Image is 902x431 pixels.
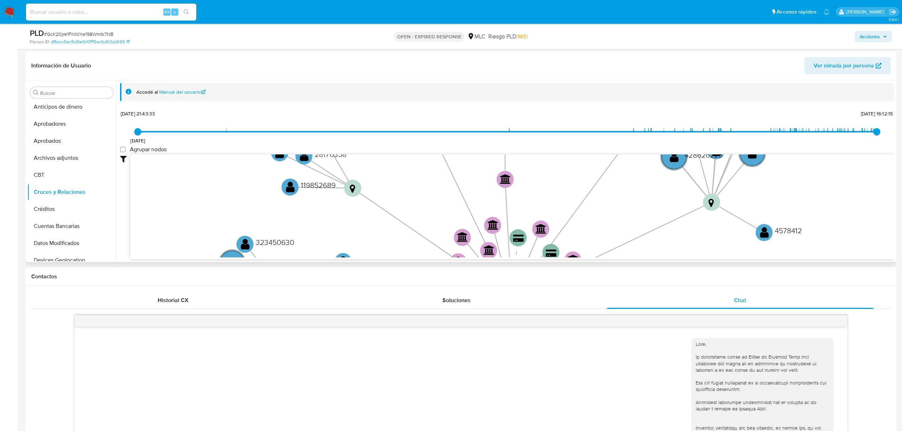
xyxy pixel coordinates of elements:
span: Accesos rápidos [777,8,816,16]
span: # GcK20jre1FNWXe198Wmtk7NB [44,31,114,38]
span: [DATE] 16:12:15 [861,110,893,117]
text: 119852689 [301,180,336,190]
text:  [453,256,464,266]
button: Anticipos de dinero [27,98,116,115]
text:  [546,249,556,257]
text:  [339,255,348,268]
text: 326348598 [763,146,801,157]
text: 28176358 [315,149,347,159]
button: Acciones [855,31,892,42]
span: 3.160.1 [889,17,898,22]
button: Archivos adjuntos [27,149,116,167]
a: df6acc5ec5d9e1b10ff15ec6d53cb699 [51,39,130,45]
text:  [484,245,495,255]
text:  [300,149,309,162]
text:  [275,146,284,159]
span: Agrupar nodos [130,146,167,153]
button: Cuentas Bancarias [27,218,116,235]
button: Devices Geolocation [27,252,116,269]
button: CBT [27,167,116,184]
text:  [568,255,579,264]
span: [DATE] 21:43:33 [121,110,155,117]
button: Aprobados [27,132,116,149]
span: Chat [734,296,746,304]
a: Salir [889,8,897,16]
span: Historial CX [158,296,189,304]
span: Riesgo PLD: [488,33,528,40]
text: 4578412 [775,225,802,236]
text: 803511372 [290,146,325,156]
span: Soluciones [442,296,471,304]
span: [DATE] [130,137,146,144]
text:  [500,174,511,184]
text:  [708,198,714,207]
text:  [513,234,524,242]
b: PLD [30,27,44,39]
div: MLC [467,33,485,40]
text: 428626223 [685,149,723,160]
button: Créditos [27,201,116,218]
text:  [286,181,295,193]
a: Manual del usuario [159,89,206,96]
input: Agrupar nodos [120,147,126,152]
span: Ver mirada por persona [814,57,874,74]
button: Cruces y Relaciones [27,184,116,201]
button: search-icon [179,7,194,17]
button: Buscar [33,90,39,96]
p: valentina.fiuri@mercadolibre.com [847,9,887,15]
text:  [350,184,355,193]
p: OPEN - EXPIRED RESPONSE [394,32,464,42]
text: 375257817 [243,256,278,266]
span: Accedé al [136,89,158,96]
button: Ver mirada por persona [804,57,891,74]
button: Datos Modificados [27,235,116,252]
text:  [748,147,757,159]
input: Buscar usuario o caso... [26,7,196,17]
text:  [241,238,250,250]
text:  [228,257,237,269]
span: Alt [164,9,170,15]
text:  [760,226,769,239]
text: 323450630 [256,237,294,247]
button: Aprobadores [27,115,116,132]
text:  [670,150,679,163]
text:  [536,224,547,234]
span: s [174,9,176,15]
h1: Contactos [31,273,891,280]
text: 269351917 [354,254,388,265]
h1: Información de Usuario [31,62,91,69]
a: Notificaciones [824,9,830,15]
b: Person ID [30,39,49,45]
input: Buscar [40,90,110,96]
span: MID [518,32,528,40]
text:  [488,220,499,230]
span: Acciones [860,31,880,42]
text:  [457,232,468,242]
